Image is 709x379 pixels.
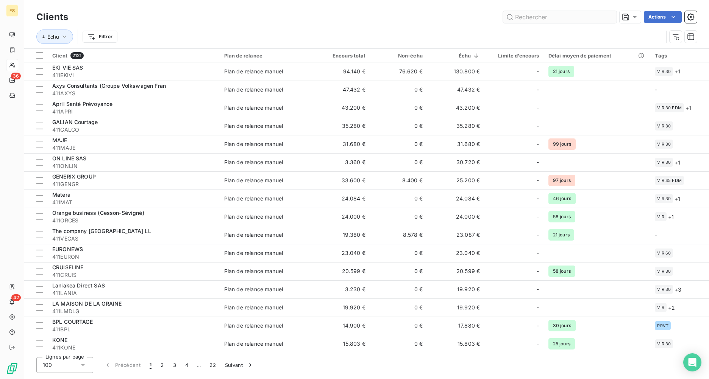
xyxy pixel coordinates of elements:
[548,193,576,204] span: 46 jours
[52,101,112,107] span: April Santé Prévoyance
[224,249,283,257] div: Plan de relance manuel
[427,298,484,317] td: 19.920 €
[52,337,68,343] span: KONE
[427,208,484,226] td: 24.000 €
[370,153,427,171] td: 0 €
[427,244,484,262] td: 23.040 €
[427,317,484,335] td: 17.880 €
[655,86,657,93] span: -
[312,81,370,99] td: 47.432 €
[537,213,539,221] span: -
[224,304,283,311] div: Plan de relance manuel
[537,304,539,311] span: -
[224,68,283,75] div: Plan de relance manuel
[224,177,283,184] div: Plan de relance manuel
[537,104,539,112] span: -
[537,177,539,184] span: -
[52,210,144,216] span: Orange business (Cesson-Sévigné)
[668,213,674,221] span: + 1
[52,282,105,289] span: Laniakea Direct SAS
[537,231,539,239] span: -
[427,262,484,280] td: 20.599 €
[312,171,370,189] td: 33.600 €
[537,122,539,130] span: -
[657,106,682,110] span: VIR 30 FDM
[537,195,539,202] span: -
[181,357,193,373] button: 4
[52,217,215,224] span: 411ORCES
[224,53,308,59] div: Plan de relance
[52,119,98,125] span: GALIAN Courtage
[548,211,575,222] span: 58 jours
[47,34,59,40] span: Échu
[312,226,370,244] td: 19.380 €
[224,267,283,275] div: Plan de relance manuel
[224,86,283,93] div: Plan de relance manuel
[655,231,657,238] span: -
[370,189,427,208] td: 0 €
[11,73,21,79] span: 36
[537,340,539,348] span: -
[375,53,423,59] div: Non-échu
[427,135,484,153] td: 31.680 €
[370,335,427,353] td: 0 €
[52,318,93,325] span: BPL COURTAGE
[370,262,427,280] td: 0 €
[52,246,83,252] span: EURONEWS
[312,135,370,153] td: 31.680 €
[6,5,18,17] div: ES
[548,66,574,77] span: 21 jours
[70,52,84,59] span: 2121
[427,280,484,298] td: 19.920 €
[36,30,73,44] button: Échu
[52,344,215,351] span: 411KONE
[489,53,539,59] div: Limite d’encours
[657,196,671,201] span: VIR 30
[36,10,68,24] h3: Clients
[6,362,18,374] img: Logo LeanPay
[52,300,122,307] span: LA MAISON DE LA GRAINE
[657,251,671,255] span: VIR 60
[52,308,215,315] span: 411LMDLG
[537,158,539,166] span: -
[156,357,168,373] button: 2
[427,117,484,135] td: 35.280 €
[52,162,215,170] span: 411ONLIN
[52,144,215,152] span: 411MAJE
[370,81,427,99] td: 0 €
[370,317,427,335] td: 0 €
[312,208,370,226] td: 24.000 €
[52,271,215,279] span: 411CRUIS
[675,195,680,203] span: + 1
[503,11,617,23] input: Rechercher
[655,53,704,59] div: Tags
[657,142,671,146] span: VIR 30
[668,304,675,312] span: + 2
[224,286,283,293] div: Plan de relance manuel
[427,189,484,208] td: 24.084 €
[312,280,370,298] td: 3.230 €
[537,249,539,257] span: -
[224,195,283,202] div: Plan de relance manuel
[312,298,370,317] td: 19.920 €
[427,99,484,117] td: 43.200 €
[52,126,215,134] span: 411GALCO
[52,180,215,188] span: 411GENGR
[99,357,145,373] button: Précédent
[169,357,181,373] button: 3
[224,322,283,329] div: Plan de relance manuel
[52,53,67,59] span: Client
[312,62,370,81] td: 94.140 €
[548,138,576,150] span: 99 jours
[537,286,539,293] span: -
[657,305,664,310] span: VIR
[657,287,671,292] span: VIR 30
[657,160,671,165] span: VIR 30
[537,68,539,75] span: -
[370,244,427,262] td: 0 €
[52,289,215,297] span: 411LANIA
[370,280,427,298] td: 0 €
[52,82,166,89] span: Axys Consultants (Groupe Volkswagen Fran
[193,359,205,371] span: …
[657,214,664,219] span: VIR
